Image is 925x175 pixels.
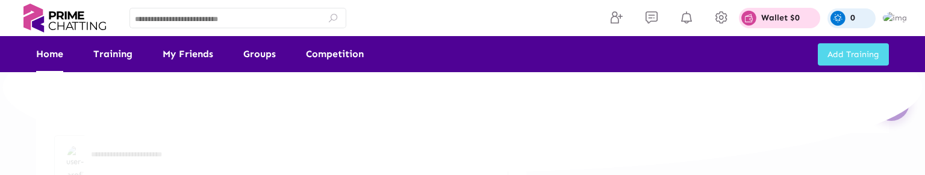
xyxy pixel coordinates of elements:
[850,14,855,22] p: 0
[827,49,879,60] span: Add Training
[163,36,213,72] a: My Friends
[883,11,907,25] img: img
[36,36,63,72] a: Home
[18,4,111,32] img: logo
[243,36,276,72] a: Groups
[93,36,132,72] a: Training
[818,43,889,66] button: Add Training
[306,36,364,72] a: Competition
[761,14,800,22] p: Wallet $0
